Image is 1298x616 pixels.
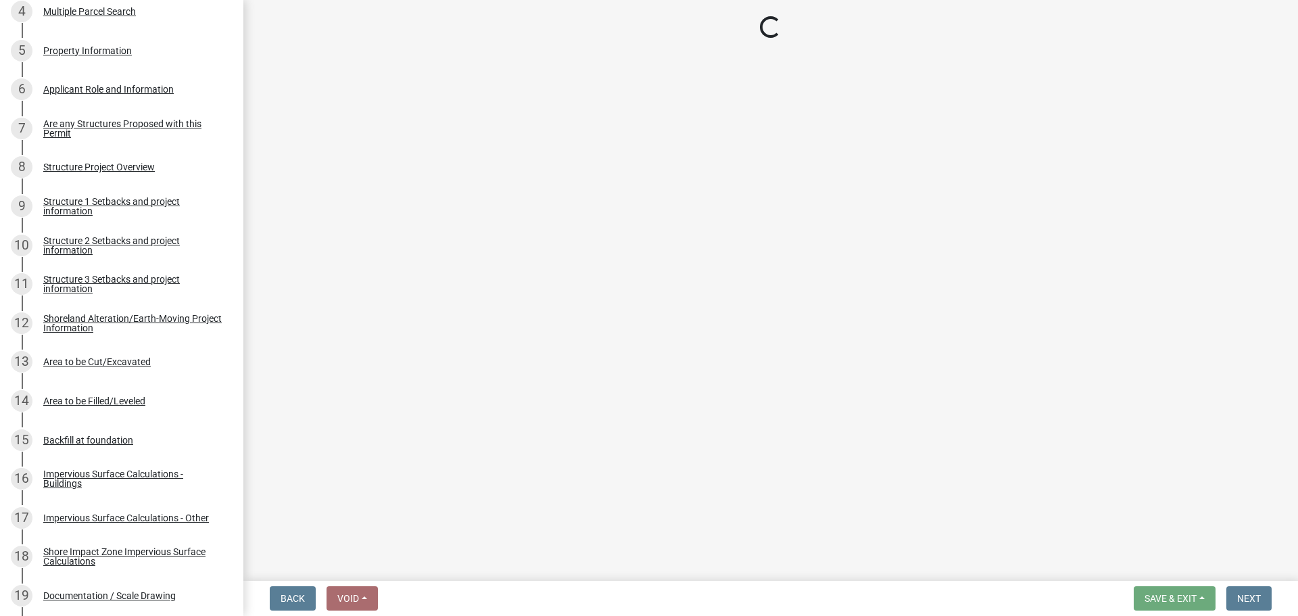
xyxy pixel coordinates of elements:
span: Void [337,593,359,604]
span: Save & Exit [1145,593,1197,604]
div: 13 [11,351,32,373]
button: Back [270,586,316,611]
div: 17 [11,507,32,529]
span: Next [1237,593,1261,604]
div: 11 [11,273,32,295]
div: 7 [11,118,32,139]
div: Property Information [43,46,132,55]
div: Impervious Surface Calculations - Other [43,513,209,523]
div: 15 [11,429,32,451]
div: 19 [11,585,32,607]
div: 14 [11,390,32,412]
div: 9 [11,195,32,217]
div: 5 [11,40,32,62]
div: Area to be Filled/Leveled [43,396,145,406]
div: Impervious Surface Calculations - Buildings [43,469,222,488]
div: 12 [11,312,32,334]
div: 16 [11,468,32,490]
div: 18 [11,546,32,567]
div: Area to be Cut/Excavated [43,357,151,366]
div: Structure 1 Setbacks and project information [43,197,222,216]
div: Are any Structures Proposed with this Permit [43,119,222,138]
div: Multiple Parcel Search [43,7,136,16]
div: Structure 3 Setbacks and project information [43,275,222,293]
span: Back [281,593,305,604]
div: 10 [11,235,32,256]
div: Documentation / Scale Drawing [43,591,176,600]
div: Shoreland Alteration/Earth-Moving Project Information [43,314,222,333]
div: 4 [11,1,32,22]
button: Void [327,586,378,611]
div: Shore Impact Zone Impervious Surface Calculations [43,547,222,566]
div: Applicant Role and Information [43,85,174,94]
button: Save & Exit [1134,586,1216,611]
div: 6 [11,78,32,100]
div: 8 [11,156,32,178]
div: Backfill at foundation [43,435,133,445]
div: Structure 2 Setbacks and project information [43,236,222,255]
button: Next [1226,586,1272,611]
div: Structure Project Overview [43,162,155,172]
